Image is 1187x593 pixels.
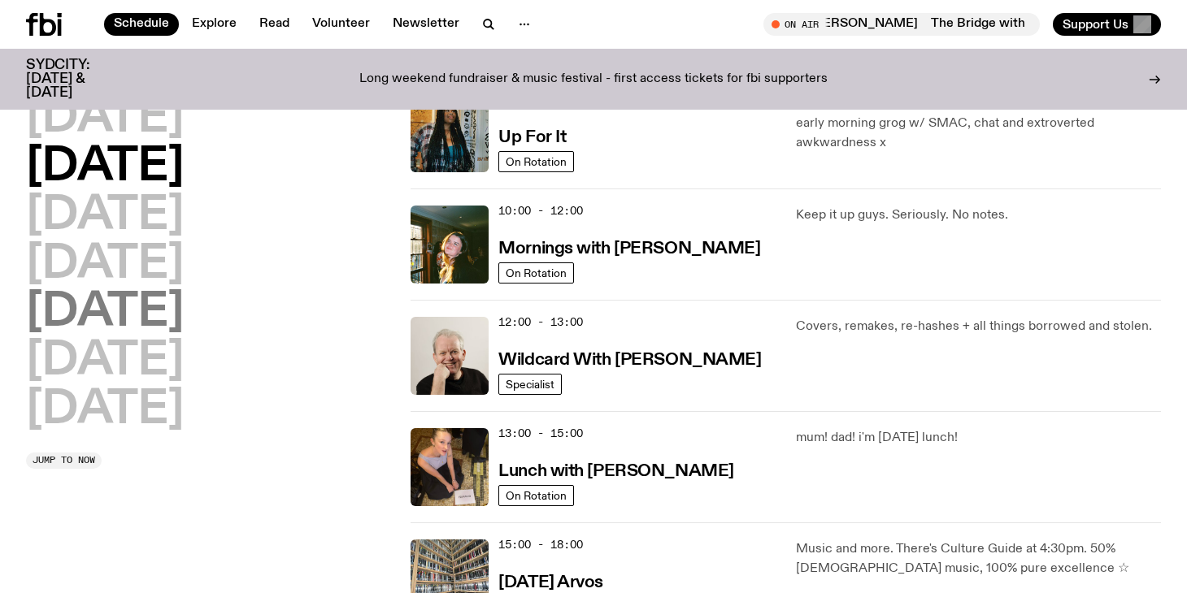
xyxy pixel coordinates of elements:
[104,13,179,36] a: Schedule
[498,262,574,284] a: On Rotation
[26,339,184,384] button: [DATE]
[498,151,574,172] a: On Rotation
[1053,13,1161,36] button: Support Us
[763,13,1040,36] button: On AirThe Bridge with [PERSON_NAME]The Bridge with [PERSON_NAME]
[506,489,567,501] span: On Rotation
[26,242,184,288] button: [DATE]
[796,428,1161,448] p: mum! dad! i'm [DATE] lunch!
[498,352,761,369] h3: Wildcard With [PERSON_NAME]
[411,428,489,506] img: SLC lunch cover
[411,317,489,395] img: Stuart is smiling charmingly, wearing a black t-shirt against a stark white background.
[26,290,184,335] button: [DATE]
[498,374,562,395] a: Specialist
[498,240,760,258] h3: Mornings with [PERSON_NAME]
[498,485,574,506] a: On Rotation
[498,460,733,480] a: Lunch with [PERSON_NAME]
[33,456,95,465] span: Jump to now
[250,13,299,36] a: Read
[411,206,489,284] img: Freya smiles coyly as she poses for the image.
[498,203,583,219] span: 10:00 - 12:00
[796,317,1161,336] p: Covers, remakes, re-hashes + all things borrowed and stolen.
[796,94,1161,153] p: Who needs a morning coffee when you have Ify! Cure your early morning grog w/ SMAC, chat and extr...
[498,574,603,591] h3: [DATE] Arvos
[506,378,554,390] span: Specialist
[498,426,583,441] span: 13:00 - 15:00
[26,58,130,100] h3: SYDCITY: [DATE] & [DATE]
[26,193,184,239] button: [DATE]
[302,13,380,36] a: Volunteer
[796,206,1161,225] p: Keep it up guys. Seriously. No notes.
[359,72,828,87] p: Long weekend fundraiser & music festival - first access tickets for fbi supporters
[182,13,246,36] a: Explore
[26,387,184,433] button: [DATE]
[498,537,583,552] span: 15:00 - 18:00
[26,145,184,190] button: [DATE]
[498,571,603,591] a: [DATE] Arvos
[1063,17,1128,32] span: Support Us
[498,129,566,146] h3: Up For It
[26,452,102,469] button: Jump to now
[498,463,733,480] h3: Lunch with [PERSON_NAME]
[498,237,760,258] a: Mornings with [PERSON_NAME]
[498,348,761,369] a: Wildcard With [PERSON_NAME]
[506,266,567,279] span: On Rotation
[796,539,1161,578] p: Music and more. There's Culture Guide at 4:30pm. 50% [DEMOGRAPHIC_DATA] music, 100% pure excellen...
[506,155,567,167] span: On Rotation
[411,94,489,172] img: Ify - a Brown Skin girl with black braided twists, looking up to the side with her tongue stickin...
[498,126,566,146] a: Up For It
[26,96,184,141] button: [DATE]
[498,314,583,330] span: 12:00 - 13:00
[383,13,469,36] a: Newsletter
